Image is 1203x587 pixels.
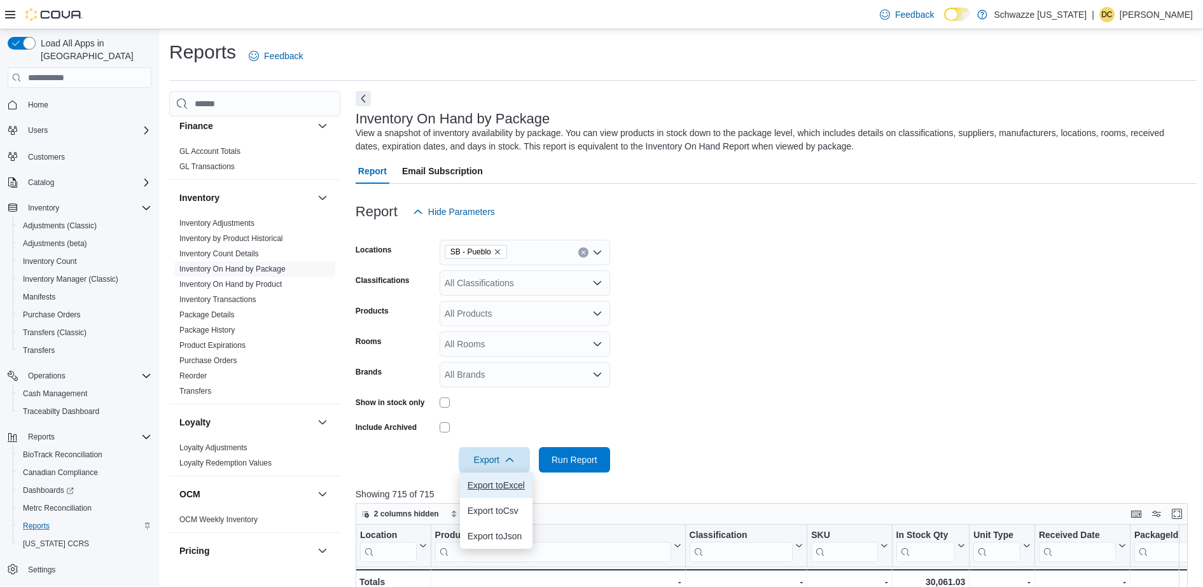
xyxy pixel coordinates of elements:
[358,158,387,184] span: Report
[179,488,200,501] h3: OCM
[896,530,955,542] div: In Stock Qty
[179,191,312,204] button: Inventory
[23,485,74,495] span: Dashboards
[18,307,151,322] span: Purchase Orders
[18,386,151,401] span: Cash Management
[1129,506,1144,521] button: Keyboard shortcuts
[23,368,71,383] button: Operations
[18,447,151,462] span: BioTrack Reconciliation
[23,429,151,445] span: Reports
[179,416,211,429] h3: Loyalty
[23,450,102,460] span: BioTrack Reconciliation
[356,275,410,286] label: Classifications
[179,325,235,335] span: Package History
[13,535,156,553] button: [US_STATE] CCRS
[973,530,1020,562] div: Unit Type
[356,306,389,316] label: Products
[23,175,151,190] span: Catalog
[994,7,1087,22] p: Schwazze [US_STATE]
[179,387,211,396] a: Transfers
[811,530,877,562] div: SKU URL
[23,200,64,216] button: Inventory
[23,175,59,190] button: Catalog
[169,440,340,476] div: Loyalty
[179,294,256,305] span: Inventory Transactions
[356,367,382,377] label: Brands
[896,530,965,562] button: In Stock Qty
[689,530,793,562] div: Classification
[179,146,240,156] span: GL Account Totals
[944,8,971,21] input: Dark Mode
[18,236,151,251] span: Adjustments (beta)
[23,148,151,164] span: Customers
[18,518,55,534] a: Reports
[592,308,602,319] button: Open list of options
[435,530,671,562] div: Product
[244,43,308,69] a: Feedback
[459,447,530,473] button: Export
[592,339,602,349] button: Open list of options
[264,50,303,62] span: Feedback
[179,340,246,350] span: Product Expirations
[13,403,156,420] button: Traceabilty Dashboard
[18,465,151,480] span: Canadian Compliance
[18,483,151,498] span: Dashboards
[3,428,156,446] button: Reports
[18,465,103,480] a: Canadian Compliance
[179,488,312,501] button: OCM
[356,397,425,408] label: Show in stock only
[374,509,439,519] span: 2 columns hidden
[356,336,382,347] label: Rooms
[179,544,312,557] button: Pricing
[179,249,259,259] span: Inventory Count Details
[18,501,97,516] a: Metrc Reconciliation
[592,247,602,258] button: Open list of options
[18,447,108,462] a: BioTrack Reconciliation
[23,221,97,231] span: Adjustments (Classic)
[18,289,151,305] span: Manifests
[179,264,286,274] span: Inventory On Hand by Package
[179,443,247,452] a: Loyalty Adjustments
[13,288,156,306] button: Manifests
[18,518,151,534] span: Reports
[435,530,681,562] button: Product
[895,8,934,21] span: Feedback
[23,123,53,138] button: Users
[179,459,272,467] a: Loyalty Redemption Values
[179,356,237,365] a: Purchase Orders
[1099,7,1115,22] div: Daniel castillo
[13,499,156,517] button: Metrc Reconciliation
[179,234,283,243] a: Inventory by Product Historical
[13,252,156,270] button: Inventory Count
[18,272,151,287] span: Inventory Manager (Classic)
[360,530,427,562] button: Location
[13,342,156,359] button: Transfers
[18,325,151,340] span: Transfers (Classic)
[23,238,87,249] span: Adjustments (beta)
[28,177,54,188] span: Catalog
[179,371,207,380] a: Reorder
[3,174,156,191] button: Catalog
[944,21,945,22] span: Dark Mode
[18,386,92,401] a: Cash Management
[356,245,392,255] label: Locations
[468,531,525,541] span: Export to Json
[179,371,207,381] span: Reorder
[23,368,151,383] span: Operations
[428,205,495,218] span: Hide Parameters
[552,453,597,466] span: Run Report
[179,280,282,289] a: Inventory On Hand by Product
[466,447,522,473] span: Export
[169,39,236,65] h1: Reports
[179,544,209,557] h3: Pricing
[3,560,156,579] button: Settings
[23,256,77,266] span: Inventory Count
[169,216,340,404] div: Inventory
[179,219,254,228] a: Inventory Adjustments
[179,443,247,453] span: Loyalty Adjustments
[179,416,312,429] button: Loyalty
[1101,7,1112,22] span: Dc
[23,274,118,284] span: Inventory Manager (Classic)
[28,125,48,135] span: Users
[169,144,340,179] div: Finance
